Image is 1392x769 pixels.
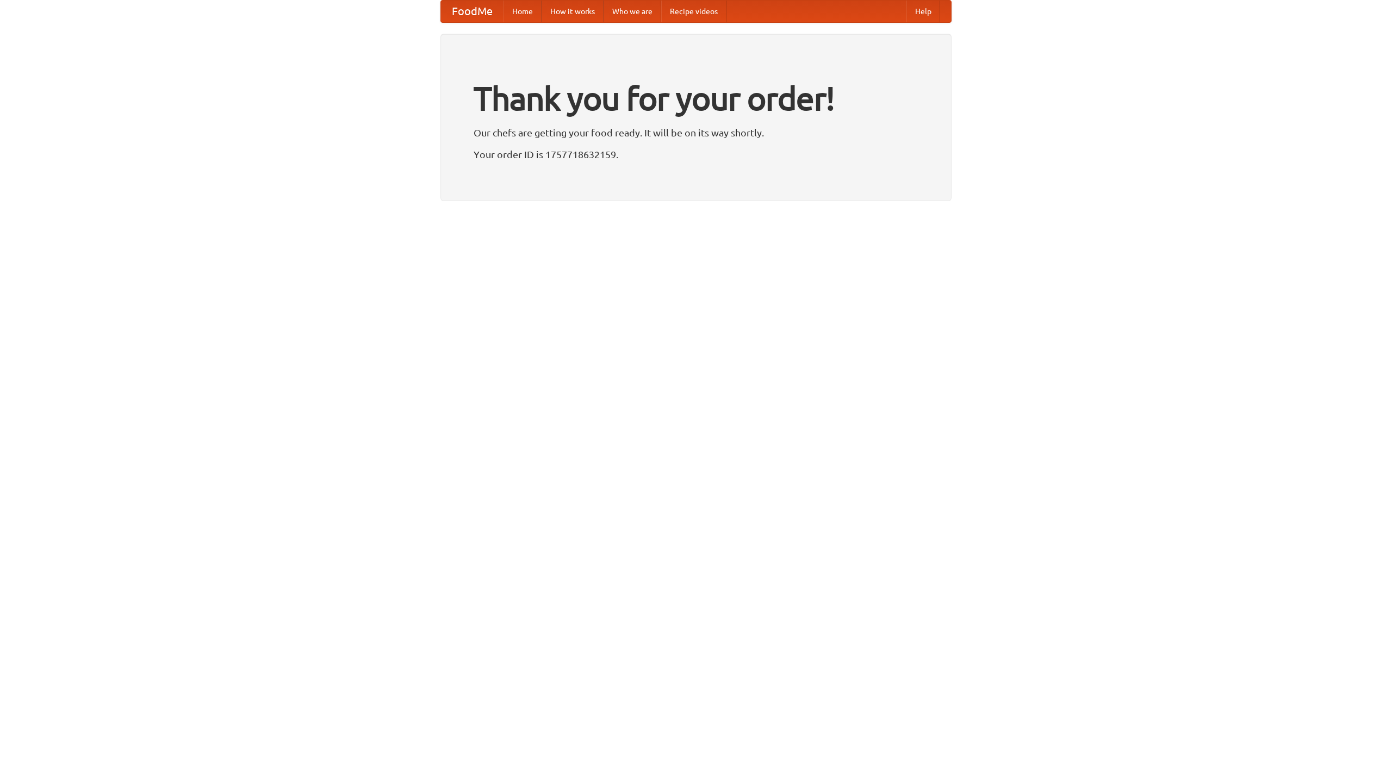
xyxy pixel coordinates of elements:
a: Home [504,1,542,22]
a: Recipe videos [661,1,726,22]
h1: Thank you for your order! [474,72,918,124]
a: Who we are [604,1,661,22]
p: Our chefs are getting your food ready. It will be on its way shortly. [474,124,918,141]
a: How it works [542,1,604,22]
a: FoodMe [441,1,504,22]
p: Your order ID is 1757718632159. [474,146,918,162]
a: Help [906,1,940,22]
